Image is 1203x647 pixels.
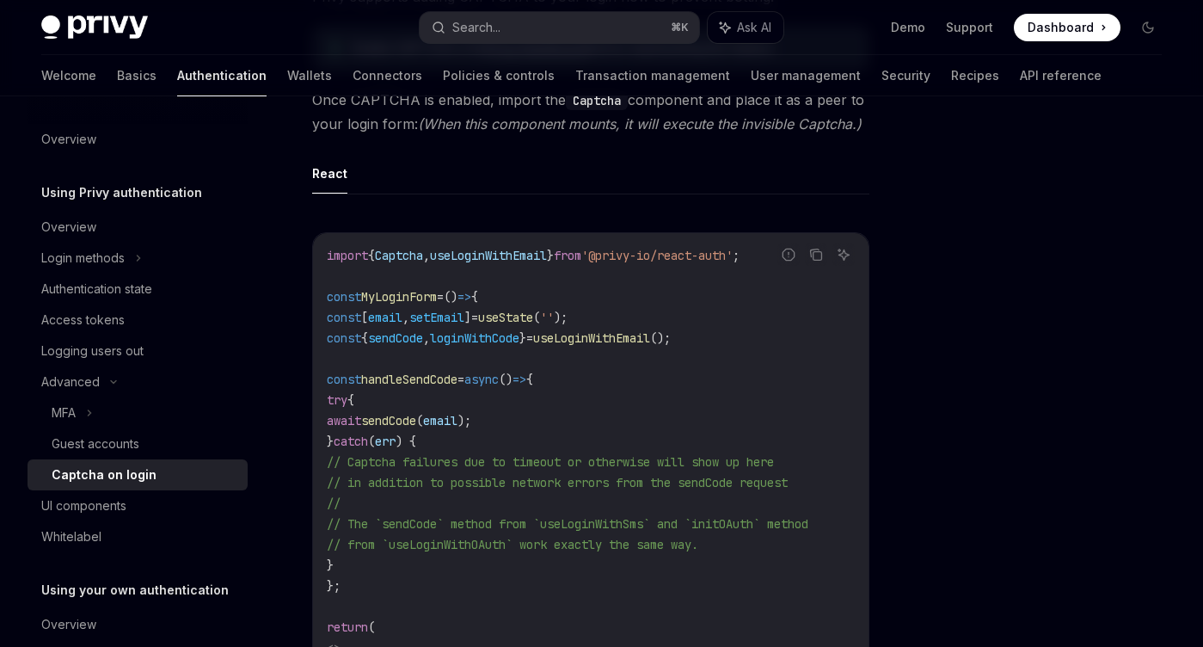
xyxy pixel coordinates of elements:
[471,289,478,305] span: {
[28,609,248,640] a: Overview
[540,310,554,325] span: ''
[28,428,248,459] a: Guest accounts
[554,310,568,325] span: );
[28,305,248,336] a: Access tokens
[457,289,471,305] span: =>
[533,330,650,346] span: useLoginWithEmail
[41,310,125,330] div: Access tokens
[533,310,540,325] span: (
[375,434,396,449] span: err
[526,330,533,346] span: =
[368,434,375,449] span: (
[52,434,139,454] div: Guest accounts
[52,465,157,485] div: Captcha on login
[423,413,457,428] span: email
[581,248,733,263] span: '@privy-io/react-auth'
[457,413,471,428] span: );
[327,475,788,490] span: // in addition to possible network errors from the sendCode request
[41,129,96,150] div: Overview
[375,248,423,263] span: Captcha
[368,248,375,263] span: {
[368,619,375,635] span: (
[327,289,361,305] span: const
[418,115,862,132] em: (When this component mounts, it will execute the invisible Captcha.)
[1014,14,1120,41] a: Dashboard
[28,459,248,490] a: Captcha on login
[117,55,157,96] a: Basics
[891,19,925,36] a: Demo
[1028,19,1094,36] span: Dashboard
[423,330,430,346] span: ,
[327,372,361,387] span: const
[41,55,96,96] a: Welcome
[368,330,423,346] span: sendCode
[327,330,361,346] span: const
[430,330,519,346] span: loginWithCode
[671,21,689,34] span: ⌘ K
[805,243,827,266] button: Copy the contents from the code block
[361,413,416,428] span: sendCode
[327,619,368,635] span: return
[41,580,229,601] h5: Using your own authentication
[287,55,332,96] a: Wallets
[41,182,202,203] h5: Using Privy authentication
[327,392,347,408] span: try
[327,496,341,511] span: //
[28,212,248,243] a: Overview
[751,55,861,96] a: User management
[327,558,334,573] span: }
[478,310,533,325] span: useState
[444,289,457,305] span: ()
[353,55,422,96] a: Connectors
[312,153,347,194] button: React
[777,243,800,266] button: Report incorrect code
[951,55,999,96] a: Recipes
[832,243,855,266] button: Ask AI
[327,454,774,470] span: // Captcha failures due to timeout or otherwise will show up here
[327,434,334,449] span: }
[457,372,464,387] span: =
[361,330,368,346] span: {
[737,19,771,36] span: Ask AI
[437,289,444,305] span: =
[327,516,808,532] span: // The `sendCode` method from `useLoginWithSms` and `initOAuth` method
[361,372,457,387] span: handleSendCode
[575,55,730,96] a: Transaction management
[396,434,416,449] span: ) {
[554,248,581,263] span: from
[499,372,513,387] span: ()
[177,55,267,96] a: Authentication
[28,336,248,367] a: Logging users out
[28,124,248,155] a: Overview
[41,372,100,392] div: Advanced
[946,19,993,36] a: Support
[471,310,478,325] span: =
[526,372,533,387] span: {
[41,527,101,547] div: Whitelabel
[347,392,354,408] span: {
[443,55,555,96] a: Policies & controls
[334,434,368,449] span: catch
[420,12,700,43] button: Search...⌘K
[566,91,628,110] code: Captcha
[1134,14,1162,41] button: Toggle dark mode
[52,403,76,423] div: MFA
[28,521,248,552] a: Whitelabel
[650,330,671,346] span: ();
[312,88,869,136] span: Once CAPTCHA is enabled, import the component and place it as a peer to your login form:
[28,274,248,305] a: Authentication state
[368,310,402,325] span: email
[513,372,526,387] span: =>
[327,248,368,263] span: import
[464,372,499,387] span: async
[361,289,437,305] span: MyLoginForm
[41,496,126,516] div: UI components
[41,15,148,40] img: dark logo
[519,330,526,346] span: }
[1020,55,1102,96] a: API reference
[327,310,361,325] span: const
[452,17,500,38] div: Search...
[41,341,144,361] div: Logging users out
[327,413,361,428] span: await
[430,248,547,263] span: useLoginWithEmail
